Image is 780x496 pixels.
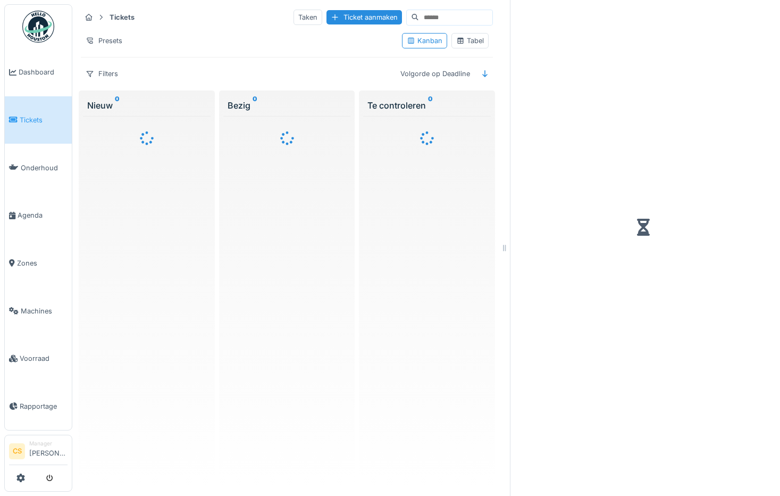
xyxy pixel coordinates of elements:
[105,12,139,22] strong: Tickets
[5,48,72,96] a: Dashboard
[87,99,206,112] div: Nieuw
[5,239,72,287] a: Zones
[228,99,347,112] div: Bezig
[5,192,72,239] a: Agenda
[5,287,72,335] a: Machines
[456,36,484,46] div: Tabel
[21,306,68,316] span: Machines
[253,99,257,112] sup: 0
[18,210,68,220] span: Agenda
[9,443,25,459] li: CS
[20,353,68,363] span: Voorraad
[407,36,442,46] div: Kanban
[19,67,68,77] span: Dashboard
[17,258,68,268] span: Zones
[367,99,487,112] div: Te controleren
[29,440,68,462] li: [PERSON_NAME]
[81,66,123,81] div: Filters
[81,33,127,48] div: Presets
[293,10,322,25] div: Taken
[21,163,68,173] span: Onderhoud
[22,11,54,43] img: Badge_color-CXgf-gQk.svg
[5,96,72,144] a: Tickets
[396,66,475,81] div: Volgorde op Deadline
[20,401,68,411] span: Rapportage
[326,10,402,24] div: Ticket aanmaken
[9,440,68,465] a: CS Manager[PERSON_NAME]
[5,144,72,192] a: Onderhoud
[5,383,72,431] a: Rapportage
[428,99,433,112] sup: 0
[5,335,72,383] a: Voorraad
[115,99,120,112] sup: 0
[29,440,68,448] div: Manager
[20,115,68,125] span: Tickets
